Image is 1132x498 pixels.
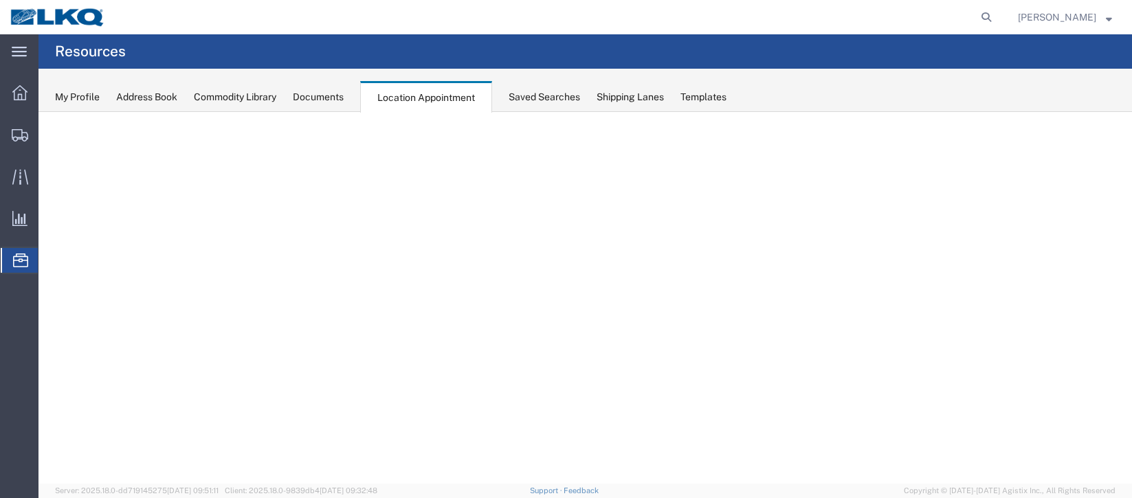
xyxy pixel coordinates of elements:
img: logo [10,7,106,27]
div: Templates [680,90,726,104]
iframe: FS Legacy Container [38,112,1132,484]
div: Documents [293,90,344,104]
span: Server: 2025.18.0-dd719145275 [55,486,219,495]
button: [PERSON_NAME] [1017,9,1113,25]
h4: Resources [55,34,126,69]
a: Feedback [564,486,599,495]
div: Location Appointment [360,81,492,113]
div: Commodity Library [194,90,276,104]
div: Saved Searches [509,90,580,104]
span: Client: 2025.18.0-9839db4 [225,486,377,495]
div: My Profile [55,90,100,104]
span: Copyright © [DATE]-[DATE] Agistix Inc., All Rights Reserved [904,485,1116,497]
div: Address Book [116,90,177,104]
span: Christopher Sanchez [1018,10,1096,25]
a: Support [530,486,564,495]
span: [DATE] 09:32:48 [320,486,377,495]
span: [DATE] 09:51:11 [167,486,219,495]
div: Shipping Lanes [597,90,664,104]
